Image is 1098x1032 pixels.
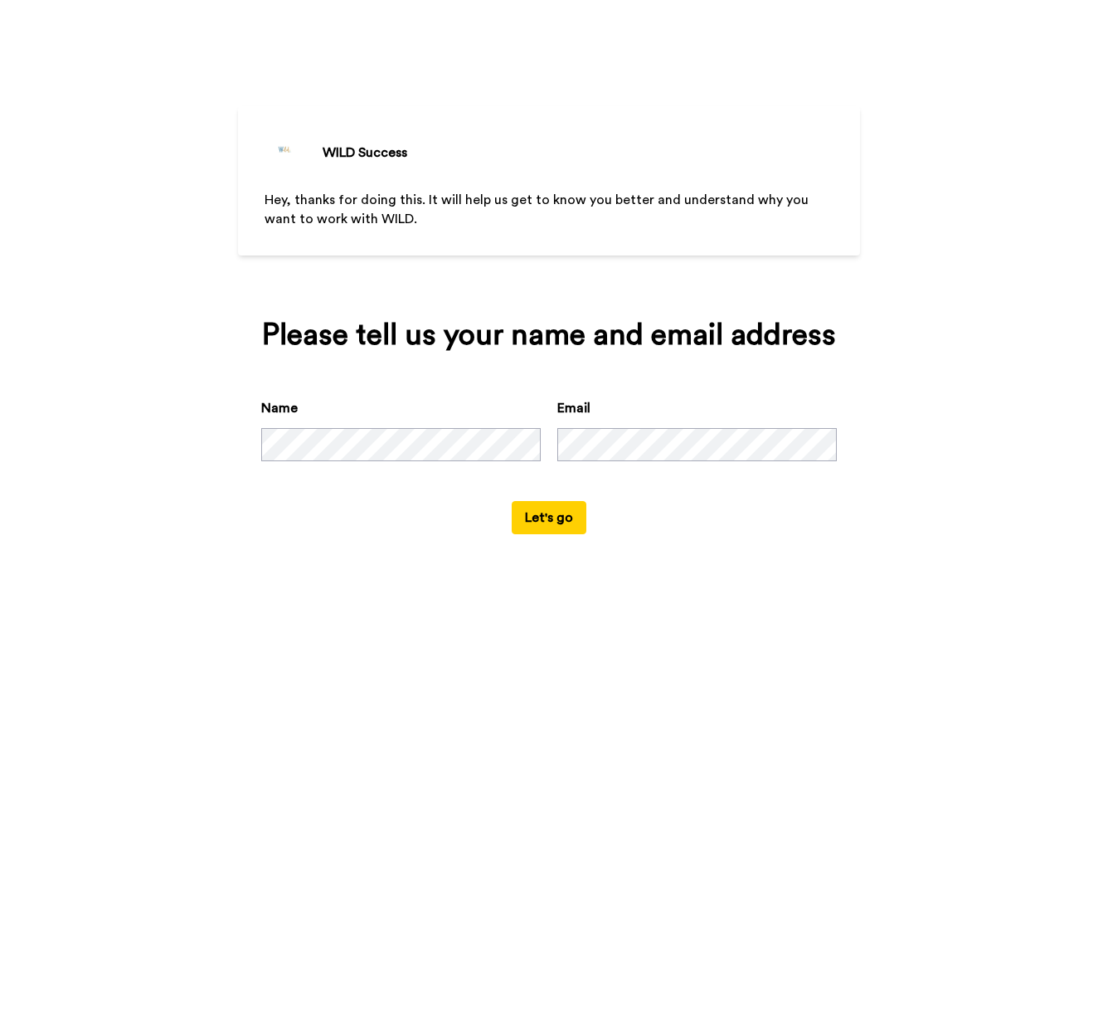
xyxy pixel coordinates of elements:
label: Name [261,398,298,418]
label: Email [557,398,590,418]
div: WILD Success [323,143,407,163]
button: Let's go [512,501,586,534]
span: Hey, thanks for doing this. It will help us get to know you better and understand why you want to... [265,193,812,226]
div: Please tell us your name and email address [261,319,837,352]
